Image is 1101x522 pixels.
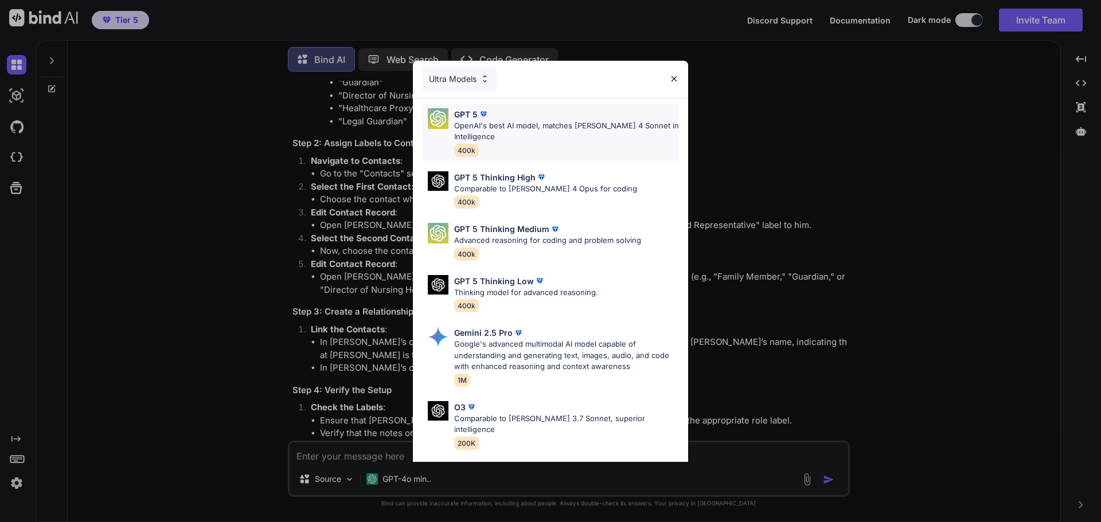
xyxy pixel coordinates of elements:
[428,275,448,295] img: Pick Models
[428,108,448,129] img: Pick Models
[454,183,637,195] p: Comparable to [PERSON_NAME] 4 Opus for coding
[454,327,513,339] p: Gemini 2.5 Pro
[428,171,448,191] img: Pick Models
[428,327,448,347] img: Pick Models
[454,339,679,372] p: Google's advanced multimodal AI model capable of understanding and generating text, images, audio...
[669,74,679,84] img: close
[454,413,679,435] p: Comparable to [PERSON_NAME] 3.7 Sonnet, superior intelligence
[454,171,536,183] p: GPT 5 Thinking High
[454,287,598,299] p: Thinking model for advanced reasoning.
[454,144,479,157] span: 400k
[454,195,479,209] span: 400k
[454,299,479,312] span: 400k
[513,327,524,339] img: premium
[454,108,478,120] p: GPT 5
[454,248,479,261] span: 400k
[454,120,679,143] p: OpenAI's best AI model, matches [PERSON_NAME] 4 Sonnet in Intelligence
[534,275,545,286] img: premium
[422,66,497,92] div: Ultra Models
[454,235,641,246] p: Advanced reasoning for coding and problem solving
[454,223,549,235] p: GPT 5 Thinking Medium
[428,401,448,421] img: Pick Models
[480,74,490,84] img: Pick Models
[466,401,477,413] img: premium
[454,374,470,387] span: 1M
[549,223,561,235] img: premium
[454,437,479,450] span: 200K
[478,108,489,120] img: premium
[536,171,547,183] img: premium
[454,401,466,413] p: O3
[454,275,534,287] p: GPT 5 Thinking Low
[428,223,448,244] img: Pick Models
